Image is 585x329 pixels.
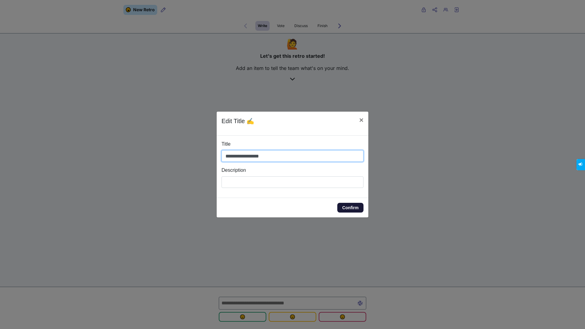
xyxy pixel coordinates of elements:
[359,116,363,124] span: ×
[222,116,254,126] p: Edit Title ✍️
[222,140,231,148] label: Title
[4,2,8,6] span: 
[222,167,246,174] label: Description
[354,112,368,129] button: Close
[337,203,363,213] button: Confirm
